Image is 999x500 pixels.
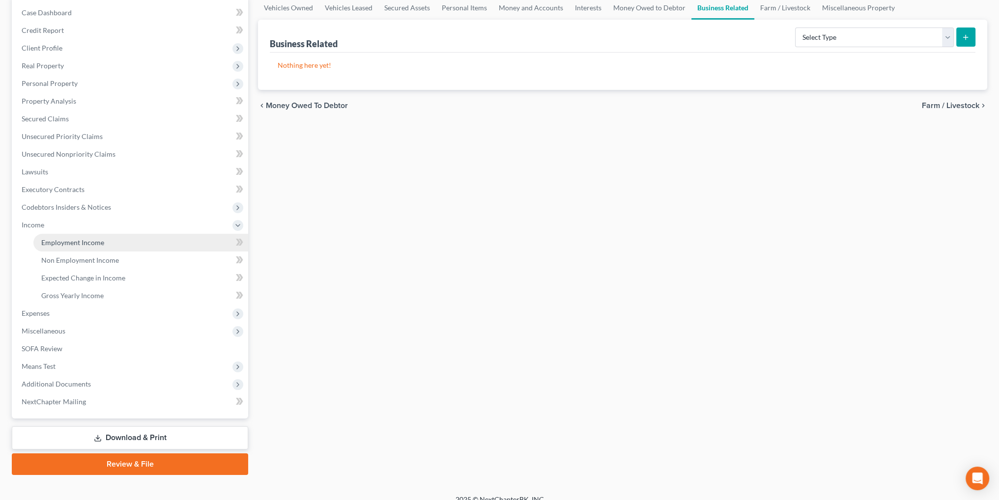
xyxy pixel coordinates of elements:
[979,102,987,110] i: chevron_right
[14,393,248,411] a: NextChapter Mailing
[922,102,979,110] span: Farm / Livestock
[41,291,104,300] span: Gross Yearly Income
[14,92,248,110] a: Property Analysis
[258,102,348,110] button: chevron_left Money Owed to Debtor
[22,397,86,406] span: NextChapter Mailing
[270,38,338,50] div: Business Related
[966,467,989,490] div: Open Intercom Messenger
[22,309,50,317] span: Expenses
[22,97,76,105] span: Property Analysis
[41,256,119,264] span: Non Employment Income
[14,110,248,128] a: Secured Claims
[22,79,78,87] span: Personal Property
[22,61,64,70] span: Real Property
[12,453,248,475] a: Review & File
[22,327,65,335] span: Miscellaneous
[14,128,248,145] a: Unsecured Priority Claims
[12,426,248,449] a: Download & Print
[14,181,248,198] a: Executory Contracts
[14,145,248,163] a: Unsecured Nonpriority Claims
[22,380,91,388] span: Additional Documents
[266,102,348,110] span: Money Owed to Debtor
[22,167,48,176] span: Lawsuits
[14,4,248,22] a: Case Dashboard
[922,102,987,110] button: Farm / Livestock chevron_right
[41,274,125,282] span: Expected Change in Income
[33,287,248,305] a: Gross Yearly Income
[258,102,266,110] i: chevron_left
[22,221,44,229] span: Income
[14,163,248,181] a: Lawsuits
[22,26,64,34] span: Credit Report
[14,340,248,358] a: SOFA Review
[22,44,62,52] span: Client Profile
[22,132,103,140] span: Unsecured Priority Claims
[14,22,248,39] a: Credit Report
[22,150,115,158] span: Unsecured Nonpriority Claims
[33,269,248,287] a: Expected Change in Income
[22,114,69,123] span: Secured Claims
[22,344,62,353] span: SOFA Review
[278,60,968,70] p: Nothing here yet!
[33,251,248,269] a: Non Employment Income
[22,203,111,211] span: Codebtors Insiders & Notices
[22,185,85,194] span: Executory Contracts
[22,362,56,370] span: Means Test
[22,8,72,17] span: Case Dashboard
[33,234,248,251] a: Employment Income
[41,238,104,247] span: Employment Income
